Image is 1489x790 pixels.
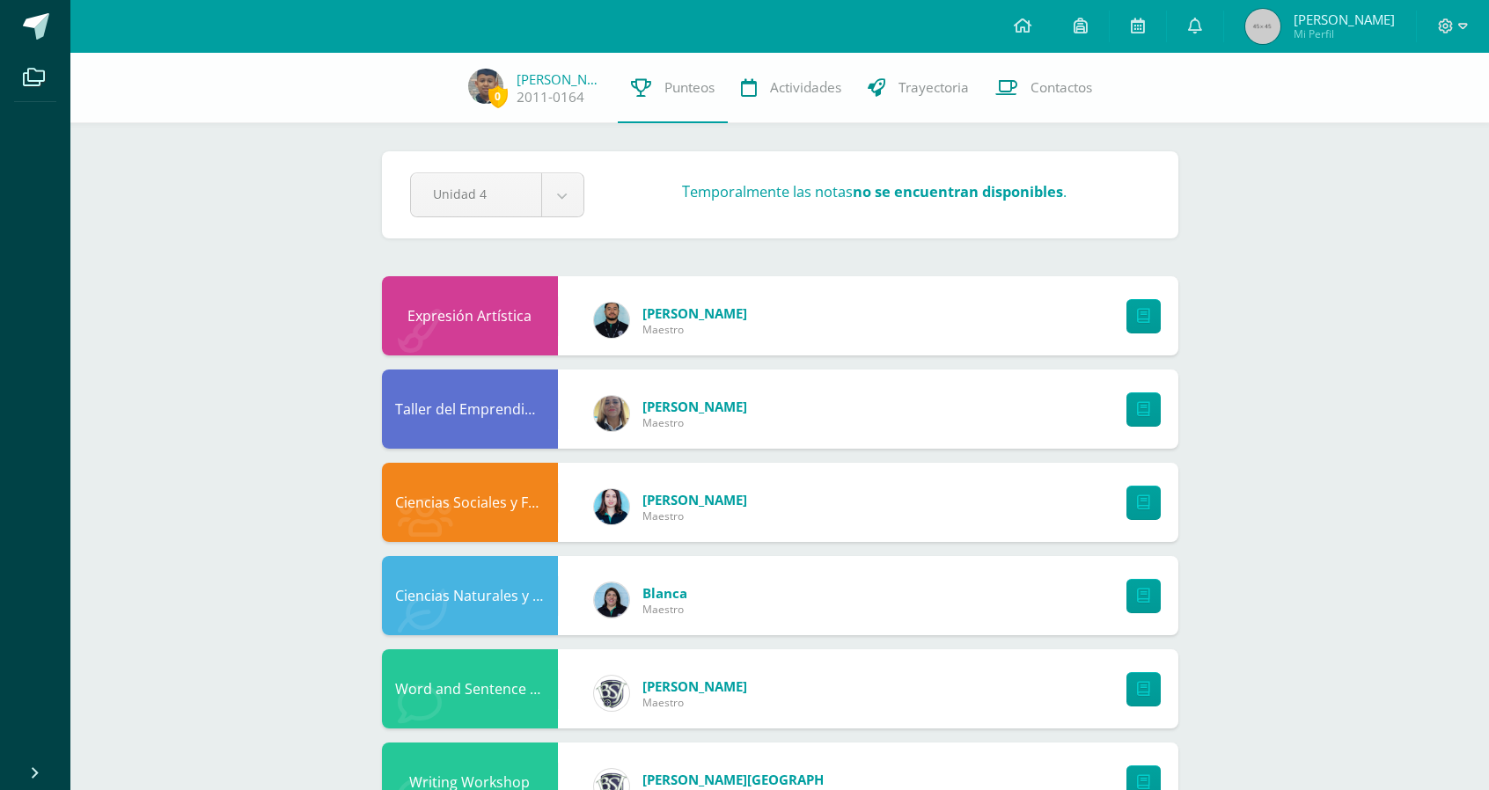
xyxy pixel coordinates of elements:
[642,508,747,523] span: Maestro
[488,85,508,107] span: 0
[382,369,558,449] div: Taller del Emprendimiento
[642,398,747,415] a: [PERSON_NAME]
[594,303,629,338] img: 9f25a704c7e525b5c9fe1d8c113699e7.png
[728,53,855,123] a: Actividades
[594,582,629,618] img: 6df1b4a1ab8e0111982930b53d21c0fa.png
[642,771,854,788] a: [PERSON_NAME][GEOGRAPHIC_DATA]
[382,556,558,635] div: Ciencias Naturales y Lab
[594,489,629,524] img: cccdcb54ef791fe124cc064e0dd18e00.png
[382,649,558,728] div: Word and Sentence Study
[1031,78,1092,97] span: Contactos
[642,677,747,695] a: [PERSON_NAME]
[642,695,747,710] span: Maestro
[642,584,687,602] a: Blanca
[982,53,1105,123] a: Contactos
[1294,11,1395,28] span: [PERSON_NAME]
[899,78,969,97] span: Trayectoria
[433,173,519,215] span: Unidad 4
[1294,26,1395,41] span: Mi Perfil
[618,53,728,123] a: Punteos
[594,396,629,431] img: c96224e79309de7917ae934cbb5c0b01.png
[642,322,747,337] span: Maestro
[664,78,715,97] span: Punteos
[770,78,841,97] span: Actividades
[382,463,558,542] div: Ciencias Sociales y Formación Ciudadana
[642,415,747,430] span: Maestro
[853,182,1063,201] strong: no se encuentran disponibles
[411,173,583,216] a: Unidad 4
[855,53,982,123] a: Trayectoria
[468,69,503,104] img: da2423e25f62b27323b281e0999e2934.png
[594,676,629,711] img: cf0f0e80ae19a2adee6cb261b32f5f36.png
[642,304,747,322] a: [PERSON_NAME]
[517,70,605,88] a: [PERSON_NAME]
[642,602,687,617] span: Maestro
[382,276,558,355] div: Expresión Artística
[642,491,747,508] a: [PERSON_NAME]
[682,182,1067,201] h3: Temporalmente las notas .
[1245,9,1280,44] img: 45x45
[517,88,584,106] a: 2011-0164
